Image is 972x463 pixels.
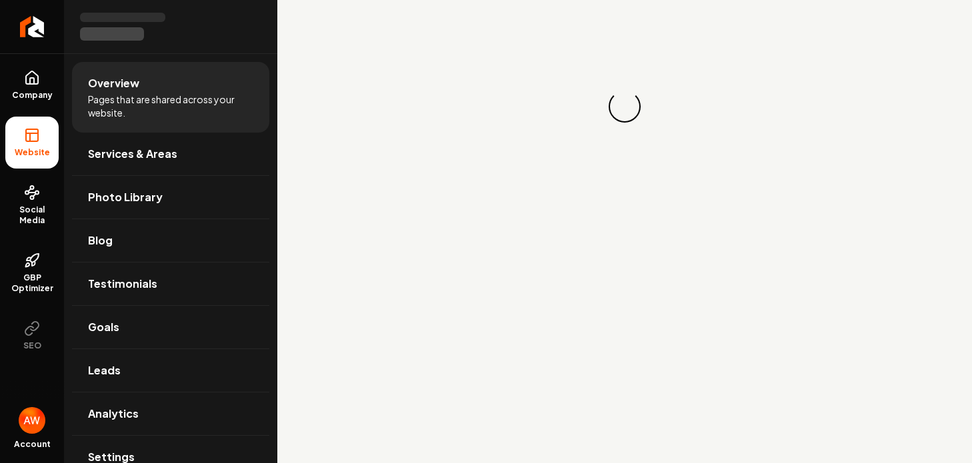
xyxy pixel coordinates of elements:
[5,174,59,236] a: Social Media
[7,90,58,101] span: Company
[20,16,45,37] img: Rebolt Logo
[88,232,113,248] span: Blog
[88,406,139,422] span: Analytics
[88,362,121,378] span: Leads
[19,407,45,434] button: Open user button
[9,147,55,158] span: Website
[88,189,163,205] span: Photo Library
[72,133,269,175] a: Services & Areas
[88,93,253,119] span: Pages that are shared across your website.
[5,272,59,294] span: GBP Optimizer
[5,310,59,362] button: SEO
[72,262,269,305] a: Testimonials
[72,349,269,392] a: Leads
[72,176,269,219] a: Photo Library
[5,205,59,226] span: Social Media
[88,319,119,335] span: Goals
[14,439,51,450] span: Account
[72,219,269,262] a: Blog
[88,146,177,162] span: Services & Areas
[19,407,45,434] img: Alexa Wiley
[72,306,269,348] a: Goals
[18,340,47,351] span: SEO
[88,276,157,292] span: Testimonials
[72,392,269,435] a: Analytics
[5,242,59,304] a: GBP Optimizer
[88,75,139,91] span: Overview
[5,59,59,111] a: Company
[605,87,645,127] div: Loading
